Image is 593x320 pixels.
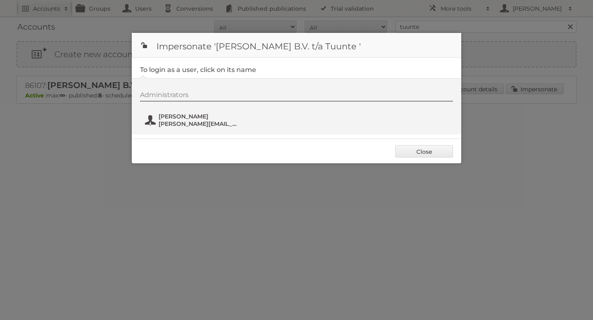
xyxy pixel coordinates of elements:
[140,91,453,102] div: Administrators
[132,33,461,58] h1: Impersonate '[PERSON_NAME] B.V. t/a Tuunte '
[395,145,453,158] a: Close
[140,66,256,74] legend: To login as a user, click on its name
[144,112,241,128] button: [PERSON_NAME] [PERSON_NAME][EMAIL_ADDRESS][DOMAIN_NAME]
[159,120,238,128] span: [PERSON_NAME][EMAIL_ADDRESS][DOMAIN_NAME]
[159,113,238,120] span: [PERSON_NAME]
